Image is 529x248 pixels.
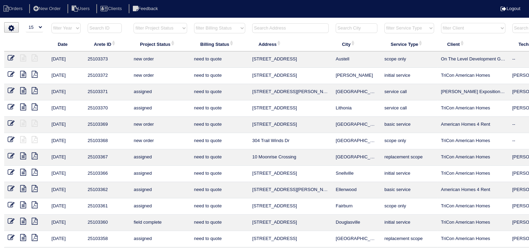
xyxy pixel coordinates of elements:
td: assigned [130,100,190,117]
td: [DATE] [48,133,84,149]
td: new order [130,51,190,68]
td: replacement scope [381,231,437,247]
td: new order [130,133,190,149]
td: [STREET_ADDRESS] [249,68,332,84]
th: Arete ID: activate to sort column ascending [84,37,130,51]
td: [STREET_ADDRESS] [249,231,332,247]
td: basic service [381,117,437,133]
td: 25103369 [84,117,130,133]
td: need to quote [191,166,249,182]
td: TriCon American Homes [438,149,509,166]
td: scope only [381,198,437,215]
td: scope only [381,51,437,68]
td: assigned [130,231,190,247]
td: [DATE] [48,198,84,215]
td: 25103371 [84,84,130,100]
td: TriCon American Homes [438,100,509,117]
th: City: activate to sort column ascending [332,37,381,51]
th: Project Status: activate to sort column ascending [130,37,190,51]
td: [STREET_ADDRESS][PERSON_NAME] [249,84,332,100]
td: [PERSON_NAME] Exposition Group [438,84,509,100]
td: [DATE] [48,84,84,100]
td: need to quote [191,182,249,198]
td: 25103358 [84,231,130,247]
td: [GEOGRAPHIC_DATA] [332,149,381,166]
td: [STREET_ADDRESS] [249,198,332,215]
td: TriCon American Homes [438,166,509,182]
td: need to quote [191,231,249,247]
td: TriCon American Homes [438,198,509,215]
td: initial service [381,166,437,182]
td: [DATE] [48,149,84,166]
td: service call [381,84,437,100]
td: [DATE] [48,231,84,247]
li: Feedback [129,4,163,14]
td: field complete [130,215,190,231]
td: American Homes 4 Rent [438,182,509,198]
td: [STREET_ADDRESS][PERSON_NAME] [249,182,332,198]
td: 10 Moonrise Crossing [249,149,332,166]
td: new order [130,117,190,133]
td: initial service [381,215,437,231]
td: [STREET_ADDRESS] [249,117,332,133]
td: TriCon American Homes [438,133,509,149]
td: 304 Trail Winds Dr [249,133,332,149]
td: [STREET_ADDRESS] [249,51,332,68]
td: [DATE] [48,68,84,84]
td: 25103368 [84,133,130,149]
td: need to quote [191,198,249,215]
td: scope only [381,133,437,149]
td: need to quote [191,149,249,166]
td: new order [130,68,190,84]
td: [GEOGRAPHIC_DATA] [332,133,381,149]
td: Snellville [332,166,381,182]
td: [DATE] [48,215,84,231]
td: Douglasville [332,215,381,231]
li: New Order [29,4,66,14]
td: [GEOGRAPHIC_DATA] [332,231,381,247]
a: New Order [29,6,66,11]
td: 25103373 [84,51,130,68]
th: Address: activate to sort column ascending [249,37,332,51]
td: [PERSON_NAME] [332,68,381,84]
td: TriCon American Homes [438,215,509,231]
td: Lithonia [332,100,381,117]
td: 25103366 [84,166,130,182]
td: 25103367 [84,149,130,166]
td: [DATE] [48,182,84,198]
td: replacement scope [381,149,437,166]
a: Clients [96,6,127,11]
li: Users [67,4,95,14]
td: 25103372 [84,68,130,84]
td: [DATE] [48,100,84,117]
td: TriCon American Homes [438,68,509,84]
td: On The Level Development Group [438,51,509,68]
td: need to quote [191,117,249,133]
td: 25103361 [84,198,130,215]
td: [DATE] [48,166,84,182]
li: Clients [96,4,127,14]
td: Fairburn [332,198,381,215]
td: assigned [130,84,190,100]
td: [STREET_ADDRESS] [249,100,332,117]
td: assigned [130,166,190,182]
a: Logout [500,6,520,11]
td: 25103360 [84,215,130,231]
td: [STREET_ADDRESS] [249,166,332,182]
th: Service Type: activate to sort column ascending [381,37,437,51]
input: Search City [336,23,377,33]
td: need to quote [191,100,249,117]
th: Billing Status: activate to sort column ascending [191,37,249,51]
td: need to quote [191,133,249,149]
input: Search Address [252,23,329,33]
td: 25103362 [84,182,130,198]
input: Search ID [88,23,122,33]
th: Date [48,37,84,51]
td: American Homes 4 Rent [438,117,509,133]
td: [GEOGRAPHIC_DATA] [332,117,381,133]
td: Austell [332,51,381,68]
td: [DATE] [48,117,84,133]
a: Users [67,6,95,11]
td: [STREET_ADDRESS] [249,215,332,231]
td: [GEOGRAPHIC_DATA] [332,84,381,100]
